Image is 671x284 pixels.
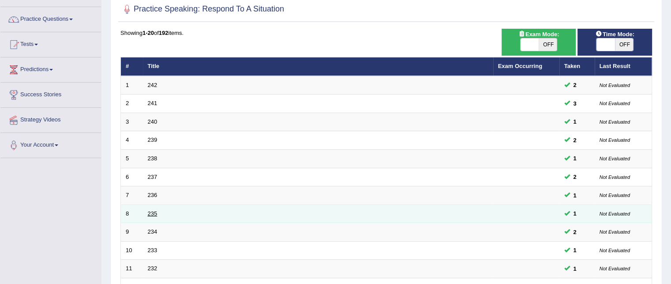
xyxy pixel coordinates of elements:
[600,156,630,161] small: Not Evaluated
[0,57,101,80] a: Predictions
[148,118,157,125] a: 240
[570,136,580,145] span: You can still take this question
[600,119,630,125] small: Not Evaluated
[121,150,143,168] td: 5
[600,193,630,198] small: Not Evaluated
[570,191,580,200] span: You can still take this question
[570,154,580,163] span: You can still take this question
[600,101,630,106] small: Not Evaluated
[148,228,157,235] a: 234
[570,227,580,237] span: You can still take this question
[0,83,101,105] a: Success Stories
[600,137,630,143] small: Not Evaluated
[595,57,652,76] th: Last Result
[121,168,143,186] td: 6
[502,29,576,56] div: Show exams occurring in exams
[121,223,143,242] td: 9
[121,57,143,76] th: #
[570,264,580,273] span: You can still take this question
[148,210,157,217] a: 235
[148,192,157,198] a: 236
[0,133,101,155] a: Your Account
[121,260,143,278] td: 11
[600,229,630,235] small: Not Evaluated
[570,246,580,255] span: You can still take this question
[600,174,630,180] small: Not Evaluated
[570,172,580,182] span: You can still take this question
[148,174,157,180] a: 237
[615,38,634,51] span: OFF
[148,247,157,254] a: 233
[148,100,157,106] a: 241
[120,3,284,16] h2: Practice Speaking: Respond To A Situation
[600,248,630,253] small: Not Evaluated
[570,209,580,218] span: You can still take this question
[600,83,630,88] small: Not Evaluated
[600,266,630,271] small: Not Evaluated
[121,76,143,95] td: 1
[148,136,157,143] a: 239
[570,80,580,90] span: You can still take this question
[121,204,143,223] td: 8
[559,57,595,76] th: Taken
[148,82,157,88] a: 242
[0,7,101,29] a: Practice Questions
[0,32,101,54] a: Tests
[121,241,143,260] td: 10
[120,29,652,37] div: Showing of items.
[142,30,154,36] b: 1-20
[592,30,638,39] span: Time Mode:
[121,131,143,150] td: 4
[121,186,143,205] td: 7
[121,113,143,131] td: 3
[148,265,157,272] a: 232
[121,95,143,113] td: 2
[570,117,580,126] span: You can still take this question
[159,30,169,36] b: 192
[148,155,157,162] a: 238
[570,99,580,108] span: You can still take this question
[515,30,562,39] span: Exam Mode:
[0,108,101,130] a: Strategy Videos
[600,211,630,216] small: Not Evaluated
[498,63,542,69] a: Exam Occurring
[143,57,493,76] th: Title
[539,38,557,51] span: OFF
